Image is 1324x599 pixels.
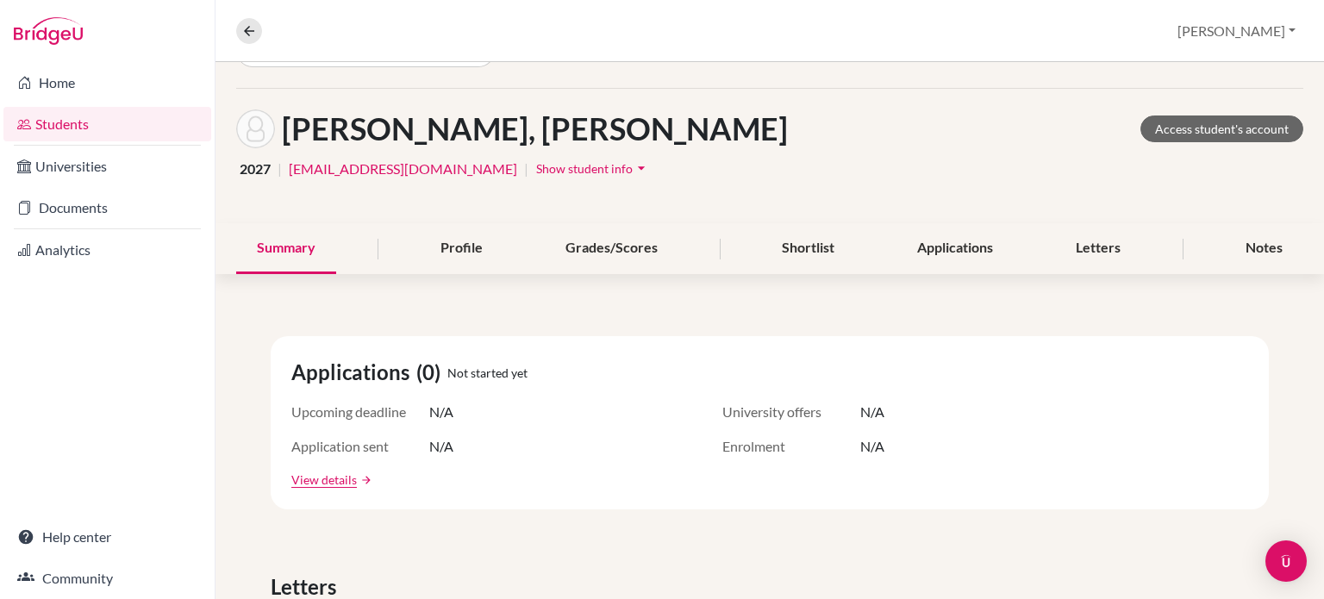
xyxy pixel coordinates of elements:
button: Show student infoarrow_drop_down [535,155,651,182]
a: Universities [3,149,211,184]
span: N/A [860,402,884,422]
div: Grades/Scores [545,223,678,274]
h1: [PERSON_NAME], [PERSON_NAME] [282,110,788,147]
span: N/A [860,436,884,457]
div: Open Intercom Messenger [1265,540,1307,582]
img: Bridge-U [14,17,83,45]
span: (0) [416,357,447,388]
span: Show student info [536,161,633,176]
a: Help center [3,520,211,554]
i: arrow_drop_down [633,159,650,177]
a: Home [3,66,211,100]
span: Applications [291,357,416,388]
a: Analytics [3,233,211,267]
img: Sharon Robin's avatar [236,109,275,148]
a: Documents [3,190,211,225]
span: Enrolment [722,436,860,457]
div: Profile [420,223,503,274]
span: University offers [722,402,860,422]
a: View details [291,471,357,489]
div: Shortlist [761,223,855,274]
span: | [278,159,282,179]
span: Not started yet [447,364,528,382]
div: Applications [896,223,1014,274]
a: arrow_forward [357,474,372,486]
div: Notes [1225,223,1303,274]
a: Students [3,107,211,141]
span: N/A [429,436,453,457]
span: Application sent [291,436,429,457]
div: Summary [236,223,336,274]
a: [EMAIL_ADDRESS][DOMAIN_NAME] [289,159,517,179]
div: Letters [1055,223,1141,274]
span: N/A [429,402,453,422]
a: Community [3,561,211,596]
span: | [524,159,528,179]
span: Upcoming deadline [291,402,429,422]
a: Access student's account [1140,115,1303,142]
span: 2027 [240,159,271,179]
button: [PERSON_NAME] [1170,15,1303,47]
